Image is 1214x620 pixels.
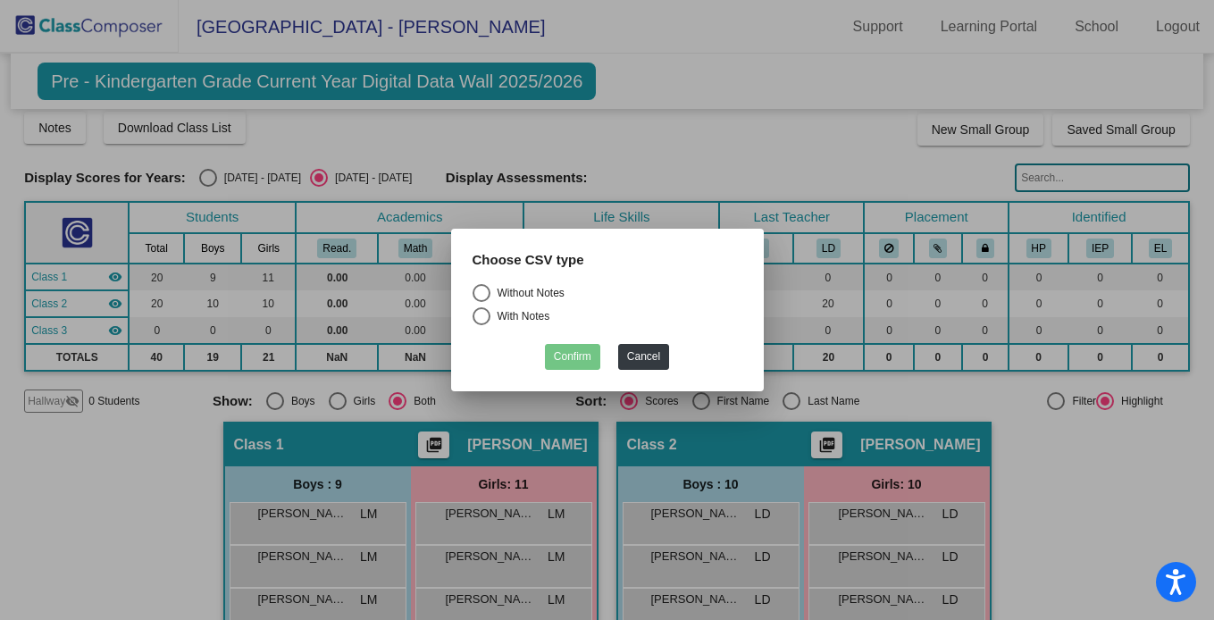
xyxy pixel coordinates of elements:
[490,308,550,324] div: With Notes
[473,284,742,331] mat-radio-group: Select an option
[618,344,669,370] button: Cancel
[545,344,600,370] button: Confirm
[490,285,565,301] div: Without Notes
[473,250,584,271] label: Choose CSV type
